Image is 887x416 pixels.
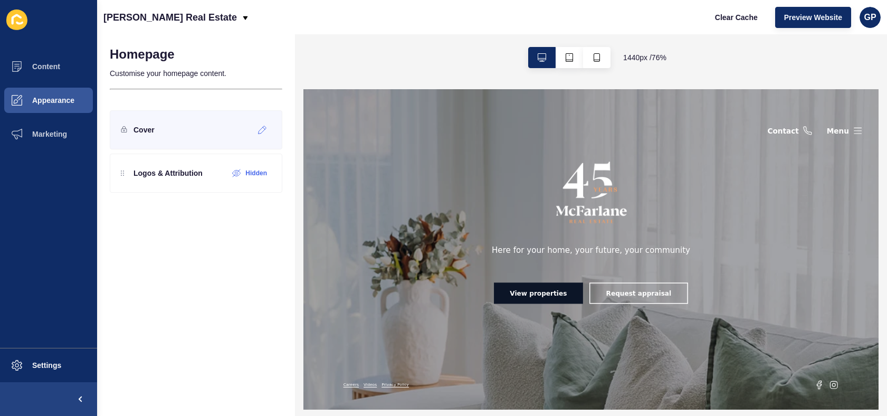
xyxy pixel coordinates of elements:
div: Contact [613,49,654,62]
span: GP [864,12,876,23]
button: Menu [691,49,739,62]
p: Customise your homepage content. [110,62,282,85]
img: logo [321,77,439,195]
a: Videos [80,387,97,393]
label: Hidden [245,169,267,177]
a: View properties [252,256,369,283]
span: Preview Website [784,12,842,23]
a: Request appraisal [378,256,508,283]
button: Clear Cache [706,7,767,28]
span: Clear Cache [715,12,758,23]
p: [PERSON_NAME] Real Estate [103,4,237,31]
h2: Here for your home, your future, your community [249,206,511,219]
h1: Homepage [110,47,175,62]
p: Cover [133,125,155,135]
span: 1440 px / 76 % [623,52,666,63]
p: Logos & Attribution [133,168,203,178]
a: Privacy Policy [103,387,139,393]
div: Menu [691,49,721,62]
button: Preview Website [775,7,851,28]
a: Careers [53,387,73,393]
